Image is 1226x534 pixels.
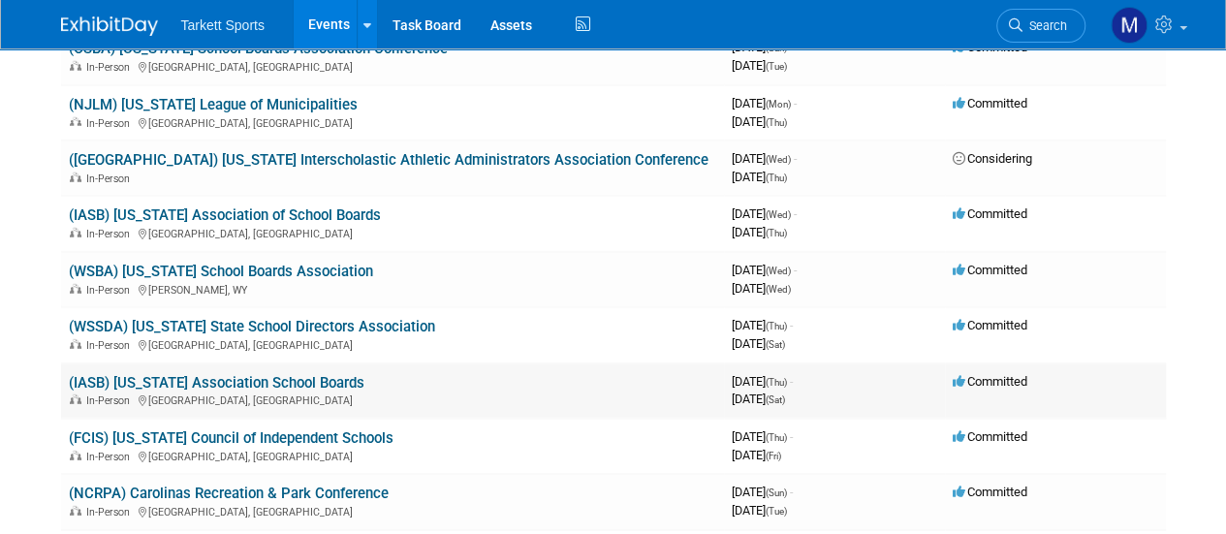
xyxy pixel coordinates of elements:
span: Committed [953,206,1027,221]
span: Committed [953,429,1027,444]
span: [DATE] [732,281,791,296]
span: (Thu) [766,228,787,238]
span: In-Person [86,228,136,240]
span: In-Person [86,506,136,518]
span: [DATE] [732,448,781,462]
div: [PERSON_NAME], WY [69,281,716,297]
img: In-Person Event [70,61,81,71]
span: [DATE] [732,170,787,184]
span: [DATE] [732,392,785,406]
span: (Sat) [766,339,785,350]
span: [DATE] [732,263,797,277]
span: [DATE] [732,96,797,110]
span: In-Person [86,173,136,185]
span: Committed [953,318,1027,332]
span: [DATE] [732,485,793,499]
span: Committed [953,263,1027,277]
a: (NCRPA) Carolinas Recreation & Park Conference [69,485,389,502]
span: (Tue) [766,61,787,72]
span: (Wed) [766,154,791,165]
span: Search [1022,18,1067,33]
div: [GEOGRAPHIC_DATA], [GEOGRAPHIC_DATA] [69,58,716,74]
img: In-Person Event [70,451,81,460]
div: [GEOGRAPHIC_DATA], [GEOGRAPHIC_DATA] [69,503,716,518]
span: In-Person [86,451,136,463]
a: Search [996,9,1085,43]
span: (Mon) [766,99,791,110]
span: Committed [953,96,1027,110]
span: (Wed) [766,284,791,295]
span: [DATE] [732,206,797,221]
span: Considering [953,151,1032,166]
img: In-Person Event [70,284,81,294]
span: (Wed) [766,266,791,276]
span: [DATE] [732,151,797,166]
span: Committed [953,485,1027,499]
span: - [790,374,793,389]
span: Committed [953,374,1027,389]
img: In-Person Event [70,117,81,127]
img: megan powell [1111,7,1147,44]
span: In-Person [86,284,136,297]
img: ExhibitDay [61,16,158,36]
a: (IASB) [US_STATE] Association School Boards [69,374,364,392]
span: [DATE] [732,225,787,239]
span: [DATE] [732,503,787,518]
div: [GEOGRAPHIC_DATA], [GEOGRAPHIC_DATA] [69,225,716,240]
img: In-Person Event [70,173,81,182]
span: (Wed) [766,209,791,220]
img: In-Person Event [70,228,81,237]
span: (Thu) [766,117,787,128]
a: (NJLM) [US_STATE] League of Municipalities [69,96,358,113]
span: [DATE] [732,429,793,444]
span: (Thu) [766,377,787,388]
div: [GEOGRAPHIC_DATA], [GEOGRAPHIC_DATA] [69,448,716,463]
span: In-Person [86,61,136,74]
span: In-Person [86,394,136,407]
span: [DATE] [732,336,785,351]
a: (WSSDA) [US_STATE] State School Directors Association [69,318,435,335]
a: ([GEOGRAPHIC_DATA]) [US_STATE] Interscholastic Athletic Administrators Association Conference [69,151,708,169]
span: (Thu) [766,321,787,331]
a: (WSBA) [US_STATE] School Boards Association [69,263,373,280]
span: In-Person [86,339,136,352]
div: [GEOGRAPHIC_DATA], [GEOGRAPHIC_DATA] [69,114,716,130]
span: - [794,96,797,110]
a: (IASB) [US_STATE] Association of School Boards [69,206,381,224]
span: [DATE] [732,114,787,129]
img: In-Person Event [70,339,81,349]
span: [DATE] [732,374,793,389]
span: [DATE] [732,318,793,332]
span: In-Person [86,117,136,130]
span: [DATE] [732,58,787,73]
span: (Tue) [766,506,787,517]
a: (FCIS) [US_STATE] Council of Independent Schools [69,429,393,447]
span: - [794,206,797,221]
span: (Sat) [766,394,785,405]
div: [GEOGRAPHIC_DATA], [GEOGRAPHIC_DATA] [69,336,716,352]
img: In-Person Event [70,506,81,516]
span: (Sun) [766,487,787,498]
img: In-Person Event [70,394,81,404]
span: - [790,485,793,499]
span: - [790,429,793,444]
span: - [794,263,797,277]
span: - [790,318,793,332]
div: [GEOGRAPHIC_DATA], [GEOGRAPHIC_DATA] [69,392,716,407]
span: - [794,151,797,166]
span: (Thu) [766,173,787,183]
span: (Thu) [766,432,787,443]
span: Tarkett Sports [181,17,265,33]
span: (Fri) [766,451,781,461]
